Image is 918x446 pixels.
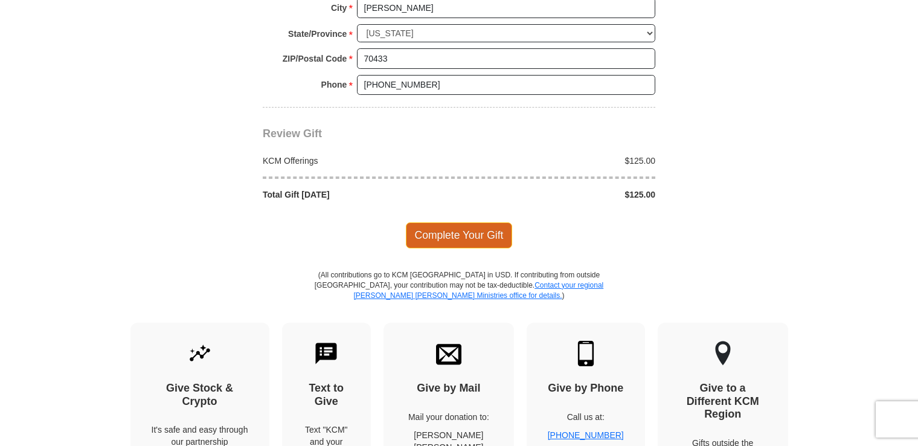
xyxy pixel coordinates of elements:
p: Call us at: [548,411,624,423]
h4: Give to a Different KCM Region [679,382,767,421]
strong: ZIP/Postal Code [283,50,347,67]
div: $125.00 [459,155,662,167]
span: Review Gift [263,128,322,140]
img: mobile.svg [573,341,599,366]
a: [PHONE_NUMBER] [548,430,624,440]
strong: Phone [321,76,347,93]
h4: Give by Phone [548,382,624,395]
img: text-to-give.svg [313,341,339,366]
h4: Give Stock & Crypto [152,382,248,408]
img: envelope.svg [436,341,461,366]
div: Total Gift [DATE] [257,189,460,201]
p: Mail your donation to: [405,411,493,423]
strong: State/Province [288,25,347,42]
div: KCM Offerings [257,155,460,167]
img: other-region [714,341,731,366]
a: Contact your regional [PERSON_NAME] [PERSON_NAME] Ministries office for details. [353,281,603,300]
h4: Text to Give [303,382,350,408]
img: give-by-stock.svg [187,341,213,366]
div: $125.00 [459,189,662,201]
h4: Give by Mail [405,382,493,395]
span: Complete Your Gift [406,222,513,248]
p: (All contributions go to KCM [GEOGRAPHIC_DATA] in USD. If contributing from outside [GEOGRAPHIC_D... [314,270,604,323]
